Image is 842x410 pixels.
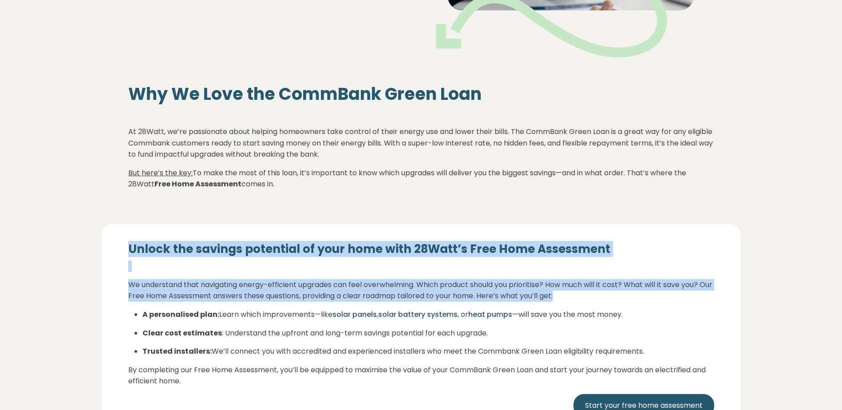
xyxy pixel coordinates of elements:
p: To make the most of this loan, it’s important to know which upgrades will deliver you the biggest... [128,167,714,190]
a: heat pumps [468,309,512,319]
a: solar panels [332,309,377,319]
p: We’ll connect you with accredited and experienced installers who meet the Commbank Green Loan eli... [142,346,714,357]
p: We understand that navigating energy-efficient upgrades can feel overwhelming. Which product shou... [128,279,714,302]
strong: A personalised plan: [142,309,219,319]
p: At 28Watt, we’re passionate about helping homeowners take control of their energy use and lower t... [128,126,714,160]
p: By completing our Free Home Assessment, you’ll be equipped to maximise the value of your CommBank... [128,364,714,387]
p: : Understand the upfront and long-term savings potential for each upgrade. [142,327,714,339]
strong: Free Home Assessment [154,179,241,189]
span: But here’s the key: [128,168,193,178]
p: Learn which improvements—like , , or —will save you the most money. [142,309,714,320]
strong: Trusted installers: [142,346,212,356]
a: solar battery systems [378,309,458,319]
h4: Unlock the savings potential of your home with 28Watt’s Free Home Assessment [128,242,714,257]
h2: Why We Love the CommBank Green Loan [128,84,714,104]
strong: Clear cost estimates [142,328,222,338]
